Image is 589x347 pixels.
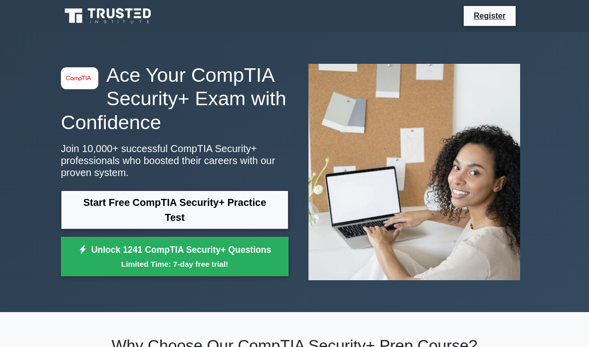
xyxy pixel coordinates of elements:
[73,258,276,270] small: Limited Time: 7-day free trial!
[468,9,512,22] a: Register
[61,143,289,178] p: Join 10,000+ successful CompTIA Security+ professionals who boosted their careers with our proven...
[61,63,289,135] h1: Ace Your CompTIA Security+ Exam with Confidence
[61,190,289,229] a: Start Free CompTIA Security+ Practice Test
[61,237,289,277] a: Unlock 1241 CompTIA Security+ QuestionsLimited Time: 7-day free trial!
